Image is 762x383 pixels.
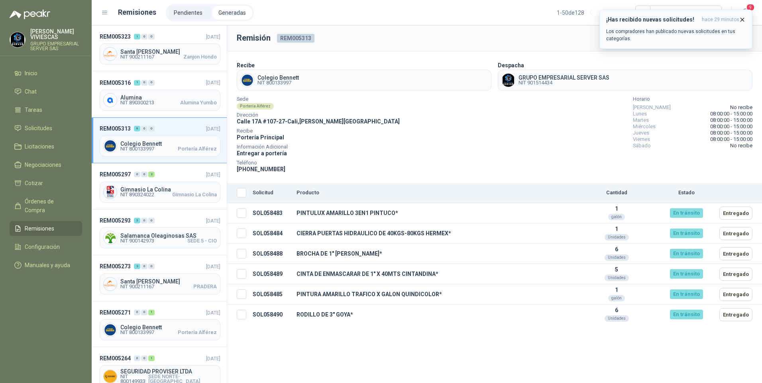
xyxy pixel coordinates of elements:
[237,145,400,149] span: Información Adicional
[277,34,314,43] span: REM005313
[100,32,131,41] span: REM005323
[293,223,577,244] td: CIERRA PUERTAS HIDRAULICO DE 40KGS-80KGS HERMEX*
[237,118,400,125] span: Calle 17A #107-27 - Cali , [PERSON_NAME][GEOGRAPHIC_DATA]
[710,111,752,117] span: 08:00:00 - 15:00:00
[104,186,117,199] img: Company Logo
[656,284,716,305] td: En tránsito
[710,130,752,136] span: 08:00:00 - 15:00:00
[120,324,217,330] span: Colegio Bennett
[120,330,154,335] span: NIT 800133997
[10,194,82,218] a: Órdenes de Compra
[104,323,117,336] img: Company Logo
[719,308,752,321] button: Entregado
[605,315,629,322] div: Unidades
[227,183,249,203] th: Seleccionar/deseleccionar
[25,124,52,133] span: Solicitudes
[92,301,227,347] a: REM005271001[DATE] Company LogoColegio BennettNIT 800133997Portería Alférez
[249,183,293,203] th: Solicitud
[141,356,147,361] div: 0
[580,287,653,293] p: 1
[206,310,220,316] span: [DATE]
[249,203,293,223] td: SOL058483
[178,147,217,151] span: Portería Alférez
[148,310,155,315] div: 1
[633,111,647,117] span: Lunes
[730,104,752,111] span: No recibe
[25,142,54,151] span: Licitaciones
[120,141,217,147] span: Colegio Bennett
[241,74,254,87] img: Company Logo
[104,277,117,291] img: Company Logo
[10,84,82,99] a: Chat
[249,223,293,244] td: SOL058484
[293,203,577,223] td: PINTULUX AMARILLO 3EN1 PINTUCO*
[148,80,155,86] div: 0
[92,117,227,163] a: REM005313600[DATE] Company LogoColegio BennettNIT 800133997Portería Alférez
[719,207,752,220] button: Entregado
[518,75,609,80] span: GRUPO EMPRESARIAL SERVER SAS
[237,161,400,165] span: Teléfono
[120,100,154,105] span: NIT 890300213
[605,275,629,281] div: Unidades
[25,106,42,114] span: Tareas
[104,139,117,152] img: Company Logo
[141,80,147,86] div: 0
[193,284,217,289] span: PRADERA
[148,126,155,131] div: 0
[141,172,147,177] div: 0
[134,34,140,39] div: 1
[167,6,209,20] a: Pendientes
[702,16,739,23] span: hace 29 minutos
[670,269,703,279] div: En tránsito
[633,136,650,143] span: Viernes
[738,6,752,20] button: 9
[580,266,653,273] p: 5
[237,97,400,101] span: Sede
[237,166,285,172] span: [PHONE_NUMBER]
[148,264,155,269] div: 0
[206,172,220,178] span: [DATE]
[606,16,699,23] h3: ¡Has recibido nuevas solicitudes!
[498,62,524,68] b: Despacha
[100,308,131,317] span: REM005271
[120,95,217,100] span: Alumina
[206,264,220,270] span: [DATE]
[10,121,82,136] a: Solicitudes
[120,284,154,289] span: NIT 900211167
[25,242,60,251] span: Configuración
[10,32,25,47] img: Company Logo
[633,97,752,101] span: Horario
[10,157,82,172] a: Negociaciones
[141,264,147,269] div: 0
[25,160,61,169] span: Negociaciones
[670,249,703,258] div: En tránsito
[237,150,287,156] span: Entregar a portería
[134,310,140,315] div: 0
[92,163,227,209] a: REM005297002[DATE] Company LogoGimnasio La ColinaNIT 890324022Gimnasio La Colina
[249,305,293,325] td: SOL058490
[237,32,271,44] h3: Remisión
[120,238,154,243] span: NIT 900142973
[148,356,155,361] div: 1
[710,123,752,130] span: 08:00:00 - 15:00:00
[502,74,515,87] img: Company Logo
[656,305,716,325] td: En tránsito
[206,218,220,224] span: [DATE]
[180,100,217,105] span: Alumina Yumbo
[120,147,154,151] span: NIT 800133997
[656,264,716,284] td: En tránsito
[293,183,577,203] th: Producto
[10,10,50,19] img: Logo peakr
[633,117,649,123] span: Martes
[730,143,752,149] span: No recibe
[577,183,656,203] th: Cantidad
[293,264,577,284] td: CINTA DE ENMASCARAR DE 1" X 40MTS CINTANDINA*
[212,6,252,20] a: Generadas
[293,284,577,305] td: PINTURA AMARILLO TRAFICO X GALON QUINDICOLOR*
[187,238,217,243] span: SEDE 5 - CIO
[249,284,293,305] td: SOL058485
[10,221,82,236] a: Remisiones
[10,102,82,117] a: Tareas
[92,71,227,117] a: REM005316100[DATE] Company LogoAluminaNIT 890300213Alumina Yumbo
[30,29,82,40] p: [PERSON_NAME] VIVIESCAS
